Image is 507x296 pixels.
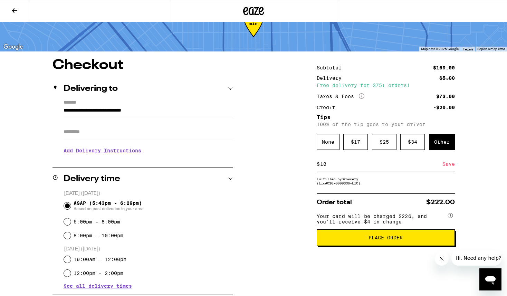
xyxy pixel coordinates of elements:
[74,200,144,211] span: ASAP (5:43pm - 6:29pm)
[320,161,442,167] input: 0
[64,143,233,159] h3: Add Delivery Instructions
[463,47,473,51] a: Terms
[317,211,447,225] span: Your card will be charged $226, and you’ll receive $4 in change
[64,190,233,197] p: [DATE] ([DATE])
[451,250,501,266] iframe: Message from company
[64,246,233,252] p: [DATE] ([DATE])
[317,199,352,206] span: Order total
[317,83,455,88] div: Free delivery for $75+ orders!
[74,257,126,262] label: 10:00am - 12:00pm
[74,206,144,211] span: Based on past deliveries in your area
[436,94,455,99] div: $73.00
[244,17,263,42] div: 47-93 min
[372,134,396,150] div: $ 25
[400,134,425,150] div: $ 34
[317,229,455,246] button: Place Order
[317,76,346,80] div: Delivery
[317,177,455,185] div: Fulfilled by Growcery (Lic# C10-0000336-LIC )
[64,85,118,93] h2: Delivering to
[74,219,120,225] label: 6:00pm - 8:00pm
[2,42,25,51] a: Open this area in Google Maps (opens a new window)
[52,58,233,72] h1: Checkout
[343,134,368,150] div: $ 17
[64,159,233,164] p: We'll contact you at [PHONE_NUMBER] when we arrive
[421,47,459,51] span: Map data ©2025 Google
[74,233,123,238] label: 8:00pm - 10:00pm
[74,270,123,276] label: 12:00pm - 2:00pm
[64,175,120,183] h2: Delivery time
[433,105,455,110] div: -$20.00
[2,42,25,51] img: Google
[442,156,455,172] div: Save
[317,93,364,99] div: Taxes & Fees
[479,268,501,290] iframe: Button to launch messaging window
[429,134,455,150] div: Other
[426,199,455,206] span: $222.00
[317,134,339,150] div: None
[369,235,403,240] span: Place Order
[477,47,505,51] a: Report a map error
[317,122,455,127] p: 100% of the tip goes to your driver
[317,105,340,110] div: Credit
[439,76,455,80] div: $5.00
[317,156,320,172] div: $
[435,252,449,266] iframe: Close message
[317,115,455,120] h5: Tips
[317,65,346,70] div: Subtotal
[64,284,132,288] button: See all delivery times
[433,65,455,70] div: $169.00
